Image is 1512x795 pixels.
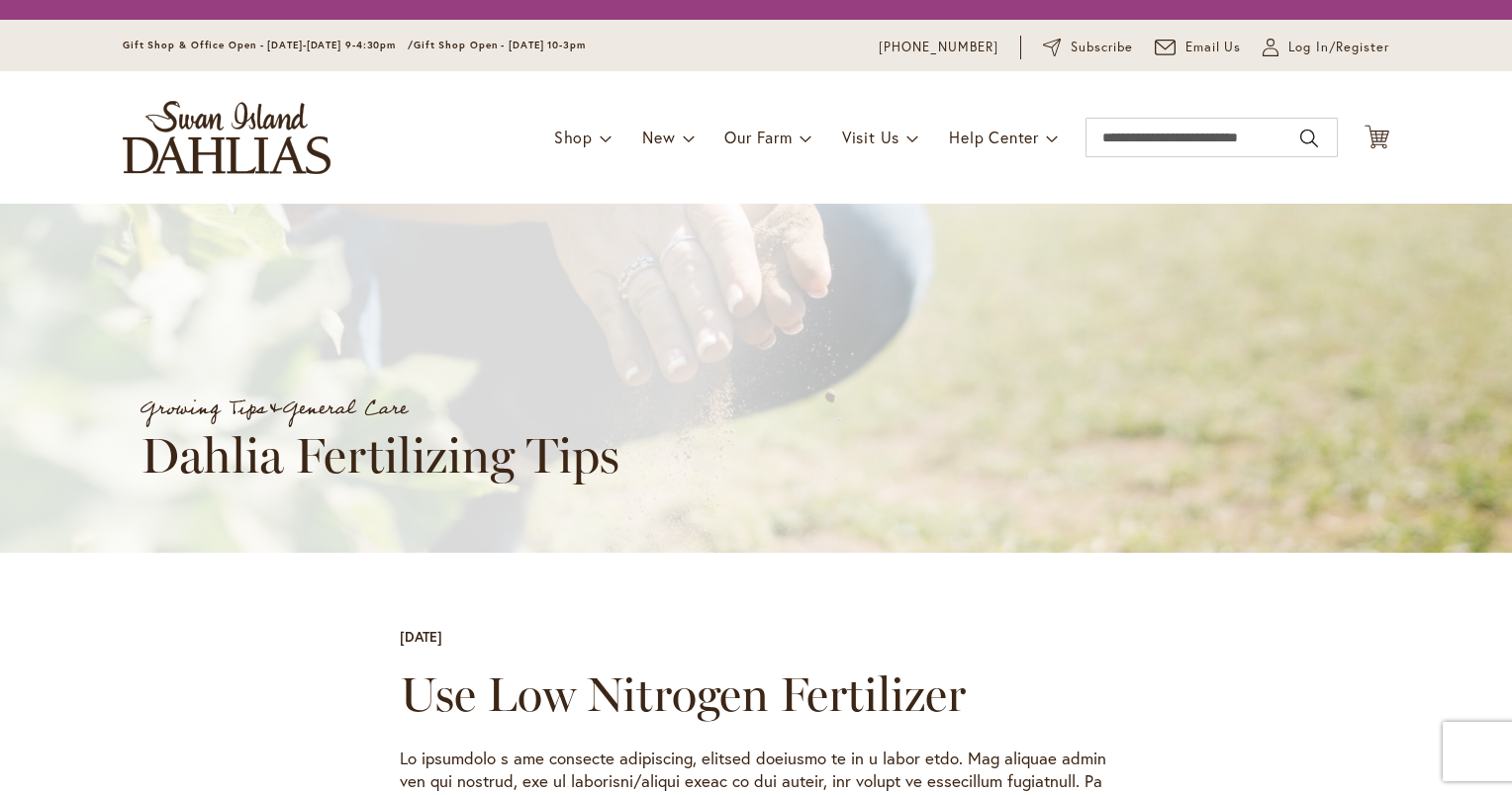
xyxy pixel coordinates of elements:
a: General Care [283,390,407,427]
span: Email Us [1185,38,1242,57]
h1: Dahlia Fertilizing Tips [141,427,1090,485]
a: Growing Tips [141,390,266,427]
span: New [642,127,675,147]
span: Visit Us [842,127,899,147]
a: Email Us [1155,38,1242,57]
div: [DATE] [400,627,442,647]
span: Shop [554,127,593,147]
span: Log In/Register [1288,38,1389,57]
button: Search [1300,123,1318,154]
span: Gift Shop Open - [DATE] 10-3pm [414,39,586,51]
a: store logo [123,101,331,174]
span: Help Center [949,127,1039,147]
span: Our Farm [724,127,792,147]
span: Subscribe [1071,38,1133,57]
h2: Use Low Nitrogen Fertilizer [400,666,1112,722]
a: [PHONE_NUMBER] [879,38,998,57]
span: Gift Shop & Office Open - [DATE]-[DATE] 9-4:30pm / [123,39,414,51]
div: & [141,392,1407,427]
a: Log In/Register [1263,38,1389,57]
a: Subscribe [1043,38,1133,57]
